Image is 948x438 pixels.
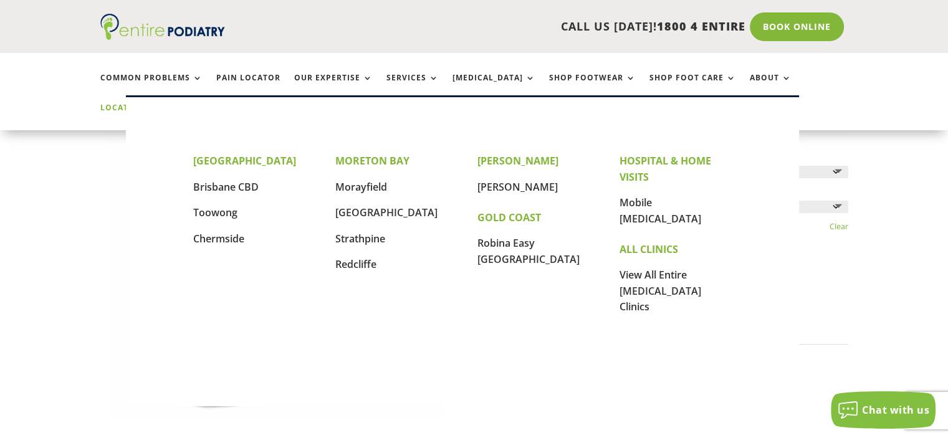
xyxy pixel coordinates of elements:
a: Common Problems [100,74,203,100]
span: Chat with us [862,403,929,417]
strong: MORETON BAY [335,154,409,168]
a: [MEDICAL_DATA] [452,74,535,100]
a: [PERSON_NAME] [477,180,558,194]
a: Clear options [830,221,848,233]
a: Robina Easy [GEOGRAPHIC_DATA] [477,236,580,266]
a: Redcliffe [335,257,376,271]
a: Chermside [193,232,244,245]
strong: [PERSON_NAME] [477,154,558,168]
a: Locations [100,103,163,130]
a: Shop Footwear [549,74,636,100]
span: 1800 4 ENTIRE [657,19,745,34]
strong: [GEOGRAPHIC_DATA] [193,154,296,168]
a: Services [386,74,439,100]
a: Morayfield [335,180,387,194]
a: Shop Foot Care [649,74,736,100]
strong: HOSPITAL & HOME VISITS [620,154,711,184]
p: CALL US [DATE]! [273,19,745,35]
a: Entire Podiatry [100,30,225,42]
a: About [750,74,792,100]
button: Chat with us [831,391,936,429]
img: logo (1) [100,14,225,40]
a: View All Entire [MEDICAL_DATA] Clinics [620,268,701,313]
a: Brisbane CBD [193,180,259,194]
a: Our Expertise [294,74,373,100]
a: Strathpine [335,232,385,245]
a: Pain Locator [216,74,280,100]
strong: ALL CLINICS [620,242,678,256]
strong: GOLD COAST [477,211,541,224]
a: [GEOGRAPHIC_DATA] [335,206,438,219]
a: Book Online [750,12,844,41]
a: Mobile [MEDICAL_DATA] [620,196,701,226]
a: Toowong [193,206,237,219]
